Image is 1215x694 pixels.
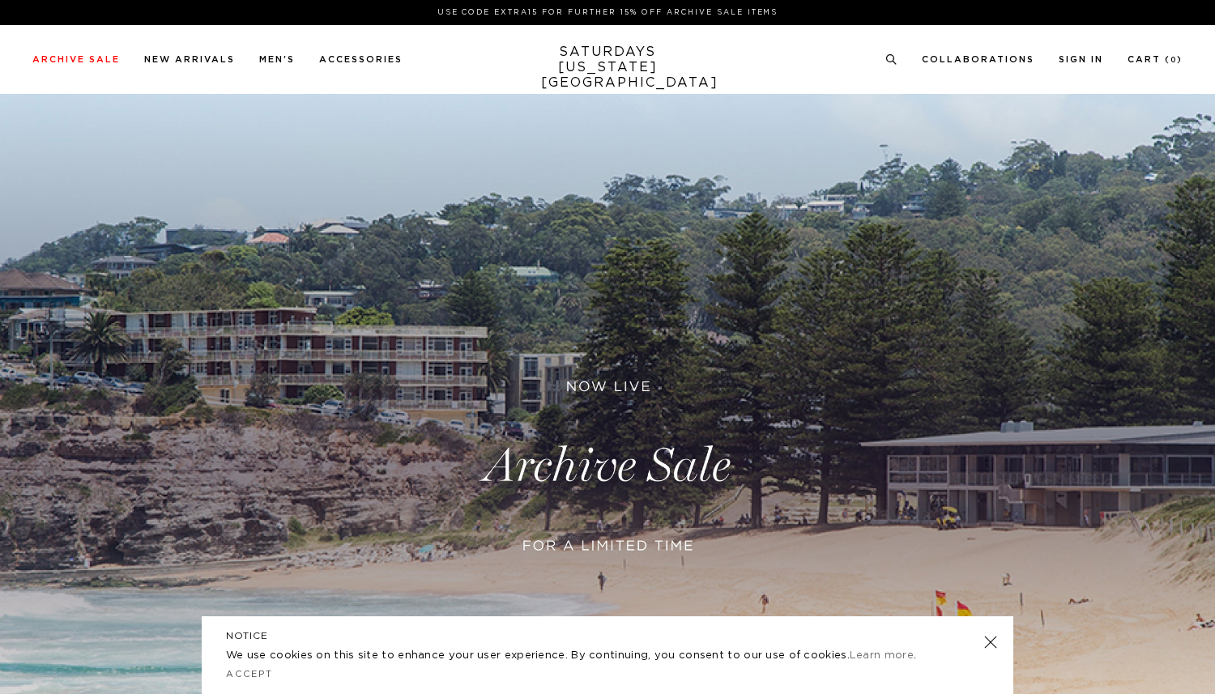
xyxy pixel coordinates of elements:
[1128,55,1183,64] a: Cart (0)
[1059,55,1103,64] a: Sign In
[319,55,403,64] a: Accessories
[850,650,914,661] a: Learn more
[226,628,989,643] h5: NOTICE
[144,55,235,64] a: New Arrivals
[1170,57,1177,64] small: 0
[922,55,1034,64] a: Collaborations
[32,55,120,64] a: Archive Sale
[541,45,675,91] a: SATURDAYS[US_STATE][GEOGRAPHIC_DATA]
[226,648,932,664] p: We use cookies on this site to enhance your user experience. By continuing, you consent to our us...
[259,55,295,64] a: Men's
[39,6,1176,19] p: Use Code EXTRA15 for Further 15% Off Archive Sale Items
[226,670,273,679] a: Accept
